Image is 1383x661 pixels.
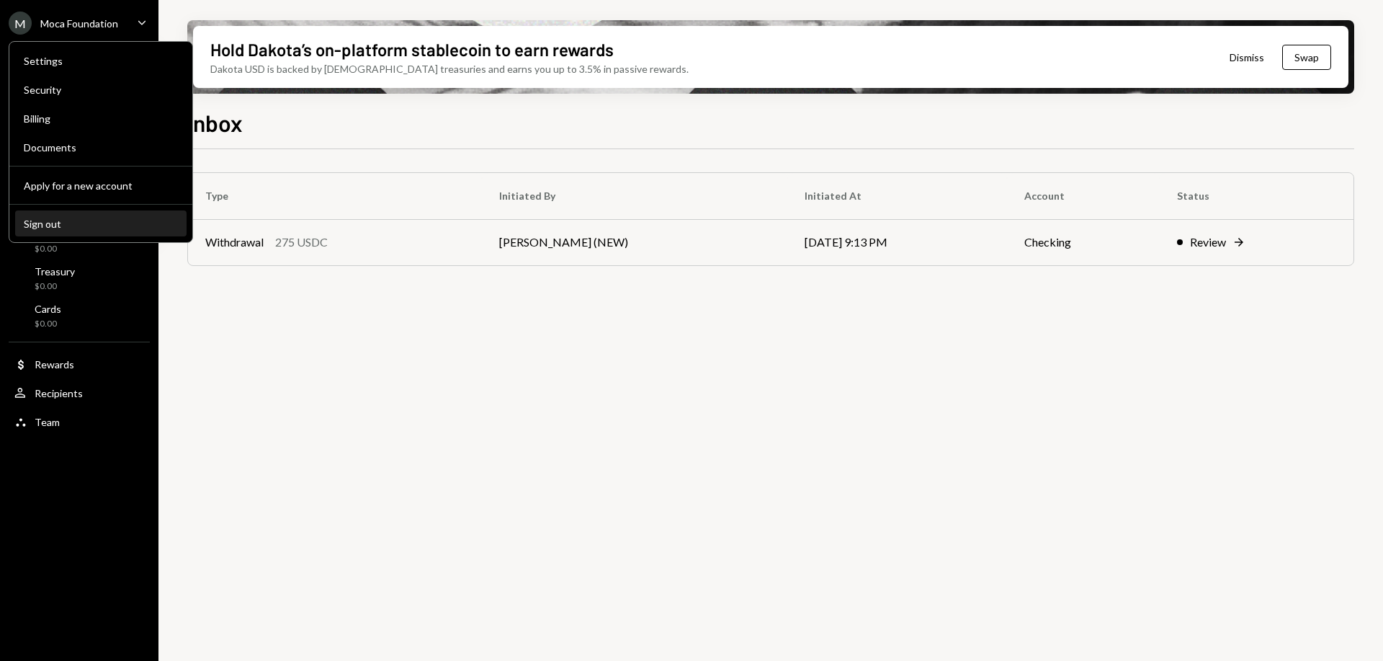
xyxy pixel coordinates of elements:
div: 275 USDC [275,234,328,251]
th: Status [1160,173,1353,219]
div: Rewards [35,358,74,371]
th: Type [188,173,482,219]
td: Checking [1007,219,1159,265]
div: Withdrawal [205,234,264,251]
a: Settings [15,48,187,74]
a: Cards$0.00 [9,298,150,333]
div: Apply for a new account [24,179,178,192]
div: $0.00 [35,318,61,330]
div: Cards [35,303,61,315]
div: Treasury [35,265,75,278]
div: Hold Dakota’s on-platform stablecoin to earn rewards [210,37,614,61]
td: [PERSON_NAME] (NEW) [482,219,788,265]
div: Sign out [24,218,178,230]
a: Recipients [9,380,150,406]
button: Swap [1282,45,1331,70]
div: Security [24,84,178,96]
div: Dakota USD is backed by [DEMOGRAPHIC_DATA] treasuries and earns you up to 3.5% in passive rewards. [210,61,689,76]
a: Team [9,409,150,435]
div: Moca Foundation [40,17,118,30]
h1: Inbox [187,108,243,137]
div: $0.00 [35,243,69,255]
button: Dismiss [1212,40,1282,74]
div: Team [35,416,60,428]
div: Recipients [35,387,83,399]
th: Initiated At [787,173,1007,219]
th: Initiated By [482,173,788,219]
div: Settings [24,55,178,67]
a: Billing [15,105,187,131]
div: Billing [24,112,178,125]
div: Review [1190,234,1226,251]
div: Documents [24,141,178,154]
a: Treasury$0.00 [9,261,150,296]
a: Rewards [9,351,150,377]
a: Documents [15,134,187,160]
button: Sign out [15,211,187,237]
button: Apply for a new account [15,173,187,199]
td: [DATE] 9:13 PM [787,219,1007,265]
div: $0.00 [35,280,75,293]
a: Security [15,76,187,102]
th: Account [1007,173,1159,219]
div: M [9,12,32,35]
